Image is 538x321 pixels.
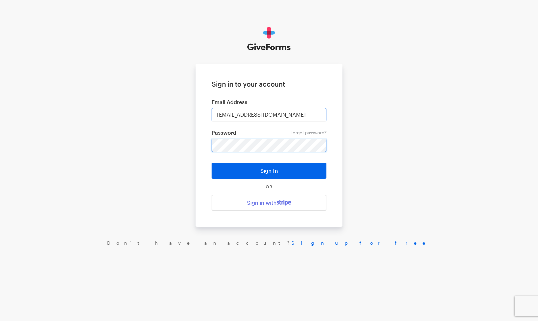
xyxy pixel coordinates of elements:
[212,99,326,105] label: Email Address
[291,240,431,246] a: Sign up for free
[212,80,326,88] h1: Sign in to your account
[247,27,291,51] img: GiveForms
[290,130,326,135] a: Forgot password?
[212,195,326,211] a: Sign in with
[264,184,274,189] span: OR
[7,240,531,246] div: Don’t have an account?
[212,163,326,179] button: Sign In
[212,129,326,136] label: Password
[277,200,291,206] img: stripe-07469f1003232ad58a8838275b02f7af1ac9ba95304e10fa954b414cd571f63b.svg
